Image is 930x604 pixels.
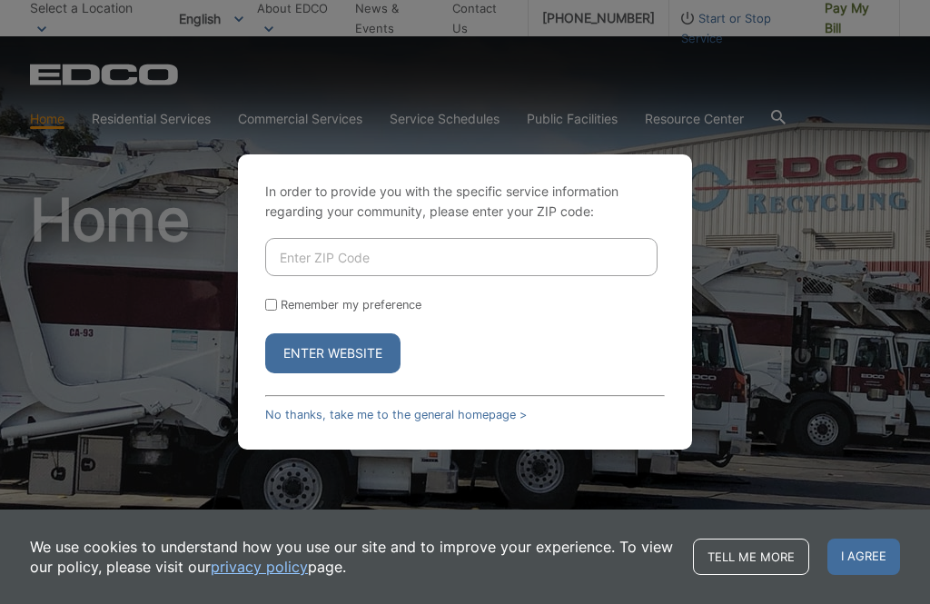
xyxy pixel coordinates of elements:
[827,539,900,575] span: I agree
[265,408,527,421] a: No thanks, take me to the general homepage >
[211,557,308,577] a: privacy policy
[265,333,401,373] button: Enter Website
[265,238,658,276] input: Enter ZIP Code
[693,539,809,575] a: Tell me more
[281,298,421,312] label: Remember my preference
[30,537,675,577] p: We use cookies to understand how you use our site and to improve your experience. To view our pol...
[265,182,665,222] p: In order to provide you with the specific service information regarding your community, please en...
